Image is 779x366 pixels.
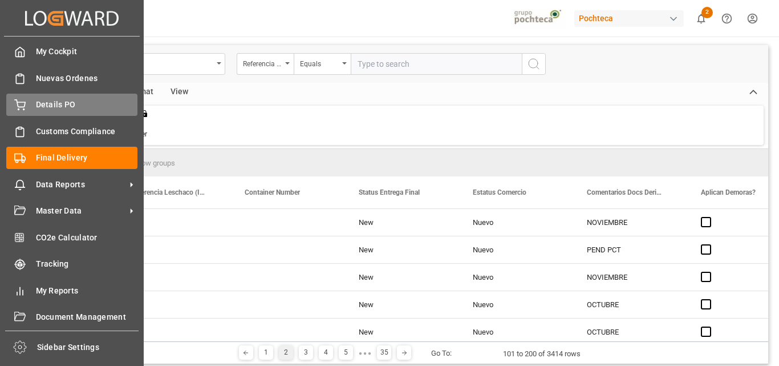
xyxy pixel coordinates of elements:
span: Details PO [36,99,138,111]
button: show 2 new notifications [688,6,714,31]
span: Status Entrega Final [359,188,420,196]
span: My Reports [36,285,138,297]
span: Estatus Comercio [473,188,526,196]
div: 101 to 200 of 3414 rows [503,348,581,360]
a: Nuevas Ordenes [6,67,137,89]
span: Data Reports [36,179,126,191]
div: View [162,83,197,102]
button: Pochteca [574,7,688,29]
div: 5 [339,345,353,360]
div: 2 [279,345,293,360]
div: 3 [299,345,313,360]
span: Final Delivery [36,152,138,164]
a: Document Management [6,306,137,328]
div: Go To: [431,348,452,359]
div: New [345,319,459,345]
span: Customs Compliance [36,126,138,138]
button: search button [522,53,546,75]
button: open menu [294,53,351,75]
span: Container Number [245,188,300,196]
span: Sidebar Settings [37,341,139,353]
button: Help Center [714,6,740,31]
span: Comentarios Docs Derived [587,188,663,196]
span: Aplican Demoras? [701,188,756,196]
span: My Cockpit [36,46,138,58]
div: PEND PCT [573,236,687,263]
div: NOVIEMBRE [573,264,687,291]
div: New [345,291,459,318]
div: Equals [300,56,339,69]
input: Type to search [351,53,522,75]
span: Nuevas Ordenes [36,73,138,85]
span: Master Data [36,205,126,217]
a: Tracking [6,253,137,275]
a: Details PO [6,94,137,116]
span: Referencia Leschaco (Impo) [131,188,207,196]
div: NOVIEMBRE [573,209,687,236]
span: Document Management [36,311,138,323]
div: Nuevo [459,319,573,345]
a: CO2e Calculator [6,226,137,248]
div: ● ● ● [359,349,371,357]
div: Nuevo [459,209,573,236]
div: OCTUBRE [573,319,687,345]
div: Pochteca [574,10,684,27]
div: OCTUBRE [573,291,687,318]
div: New [345,236,459,263]
div: New [345,264,459,291]
div: 1 [259,345,273,360]
div: Referencia Leschaco (Impo) [243,56,282,69]
span: 2 [701,7,713,18]
div: Nuevo [459,236,573,263]
span: Tracking [36,258,138,270]
div: New [345,209,459,236]
a: My Cockpit [6,41,137,63]
div: 35 [377,345,391,360]
div: Nuevo [459,291,573,318]
img: pochtecaImg.jpg_1689854062.jpg [510,9,567,29]
button: open menu [237,53,294,75]
div: 4 [319,345,333,360]
span: CO2e Calculator [36,232,138,244]
a: Final Delivery [6,147,137,169]
div: Nuevo [459,264,573,291]
a: Customs Compliance [6,120,137,142]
